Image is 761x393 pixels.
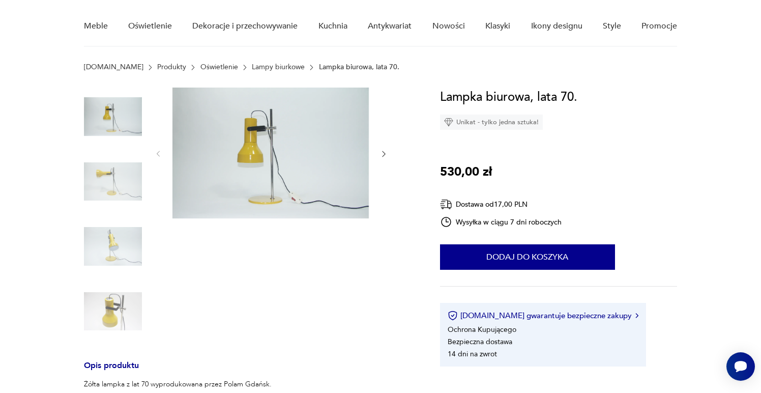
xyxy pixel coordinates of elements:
button: [DOMAIN_NAME] gwarantuje bezpieczne zakupy [448,311,638,321]
button: Dodaj do koszyka [440,244,615,270]
img: Zdjęcie produktu Lampka biurowa, lata 70. [84,153,142,211]
p: Żółta lampka z lat 70 wyprodukowana przez Polam Gdańsk. [84,379,415,389]
a: Antykwariat [368,7,412,46]
a: [DOMAIN_NAME] [84,63,143,71]
img: Zdjęcie produktu Lampka biurowa, lata 70. [84,283,142,341]
a: Promocje [641,7,677,46]
img: Ikona strzałki w prawo [635,313,638,318]
h1: Lampka biurowa, lata 70. [440,88,577,107]
a: Klasyki [485,7,510,46]
div: Dostawa od 17,00 PLN [440,198,562,211]
a: Style [603,7,621,46]
iframe: Smartsupp widget button [726,352,755,381]
a: Ikony designu [531,7,582,46]
a: Oświetlenie [128,7,172,46]
img: Zdjęcie produktu Lampka biurowa, lata 70. [84,88,142,146]
div: Unikat - tylko jedna sztuka! [440,115,543,130]
img: Zdjęcie produktu Lampka biurowa, lata 70. [172,88,369,218]
div: Wysyłka w ciągu 7 dni roboczych [440,216,562,228]
img: Ikona diamentu [444,118,453,127]
li: Ochrona Kupującego [448,325,516,334]
li: 14 dni na zwrot [448,349,497,359]
img: Zdjęcie produktu Lampka biurowa, lata 70. [84,217,142,275]
a: Lampy biurkowe [252,63,305,71]
img: Ikona dostawy [440,198,452,211]
li: Bezpieczna dostawa [448,337,512,347]
a: Kuchnia [318,7,347,46]
a: Meble [84,7,108,46]
img: Ikona certyfikatu [448,311,458,321]
p: 530,00 zł [440,162,492,182]
p: Lampka biurowa, lata 70. [319,63,399,71]
a: Produkty [157,63,186,71]
a: Nowości [432,7,465,46]
a: Dekoracje i przechowywanie [192,7,298,46]
a: Oświetlenie [200,63,238,71]
h3: Opis produktu [84,362,416,379]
